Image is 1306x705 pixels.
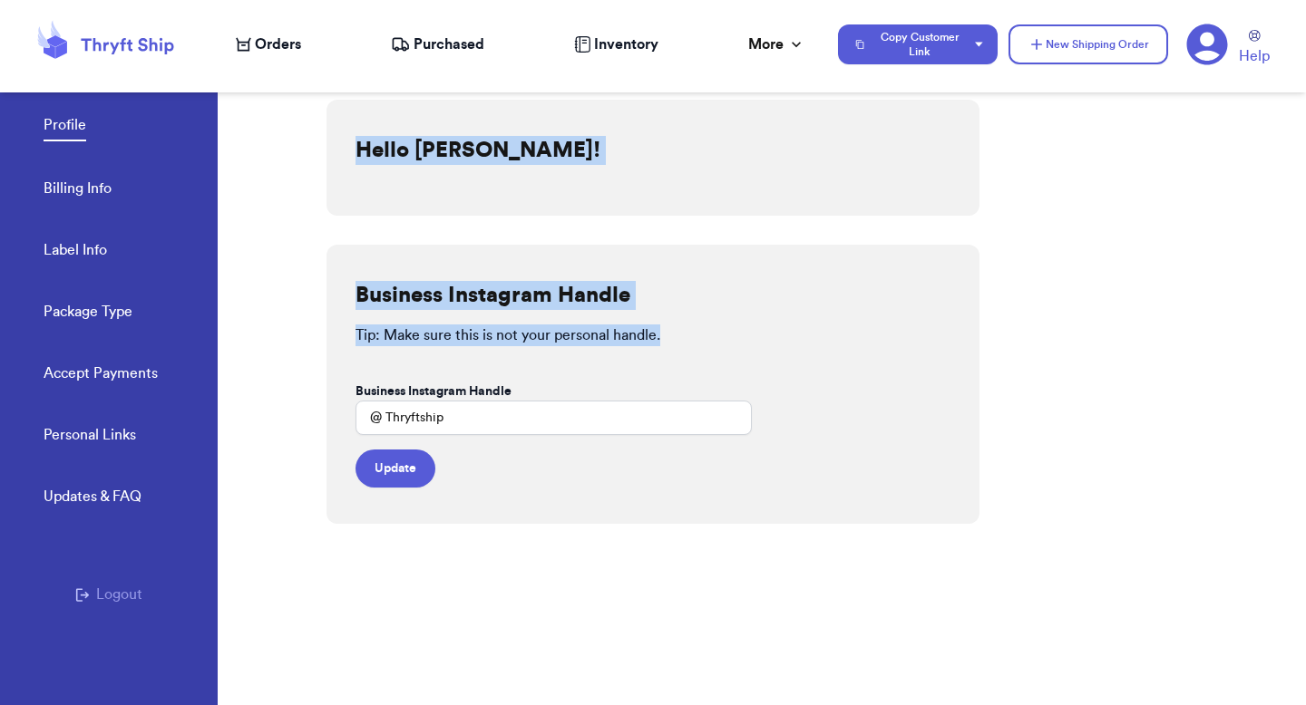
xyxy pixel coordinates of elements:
a: Profile [44,114,86,141]
a: Updates & FAQ [44,486,141,511]
span: Orders [255,34,301,55]
a: Help [1239,30,1270,67]
h2: Hello [PERSON_NAME]! [356,136,600,165]
p: Tip: Make sure this is not your personal handle. [356,324,950,346]
a: Inventory [574,34,658,55]
a: Purchased [391,34,484,55]
button: Update [356,449,435,488]
div: Updates & FAQ [44,486,141,507]
div: @ [356,401,382,435]
label: Business Instagram Handle [356,382,512,401]
h2: Business Instagram Handle [356,281,630,310]
a: Accept Payments [44,362,158,388]
a: Personal Links [44,424,136,449]
div: More [748,34,805,55]
span: Help [1239,45,1270,67]
span: Purchased [414,34,484,55]
a: Package Type [44,301,132,326]
a: Label Info [44,239,107,265]
a: Billing Info [44,178,112,203]
button: New Shipping Order [1009,24,1168,64]
button: Logout [75,584,142,605]
span: Inventory [594,34,658,55]
a: Orders [236,34,301,55]
button: Copy Customer Link [838,24,998,64]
